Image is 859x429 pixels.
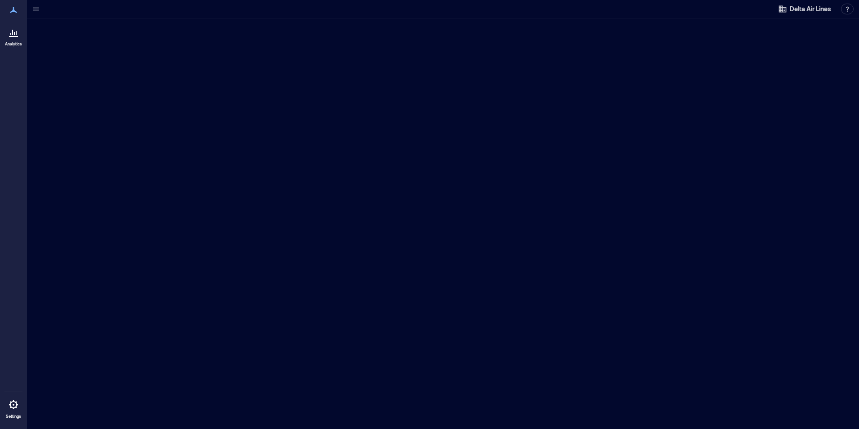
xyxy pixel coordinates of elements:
p: Settings [6,414,21,419]
button: Delta Air Lines [775,2,834,16]
p: Analytics [5,41,22,47]
span: Delta Air Lines [790,4,831,13]
a: Settings [3,394,24,422]
a: Analytics [2,22,25,49]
